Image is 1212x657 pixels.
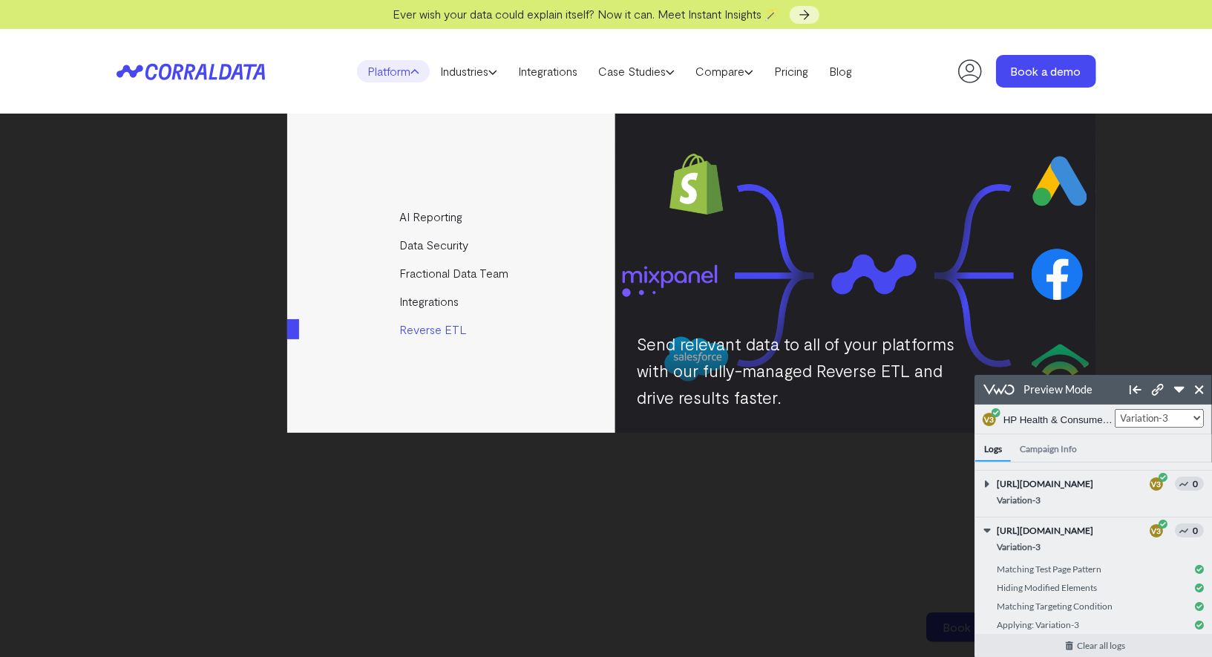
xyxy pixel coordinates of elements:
[430,60,508,82] a: Industries
[200,102,229,116] span: 0
[175,149,189,163] div: V
[764,60,819,82] a: Pricing
[287,203,618,231] a: AI Reporting
[819,60,862,82] a: Blog
[22,116,229,134] div: Variation-3
[588,60,685,82] a: Case Studies
[393,7,779,21] span: Ever wish your data could explain itself? Now it can. Meet Instant Insights 🪄
[36,59,111,87] h4: Campaign Info
[29,32,140,58] button: HP Health & Consumer Brand Positioning Test (ID: 57)
[287,287,618,316] a: Integrations
[22,163,229,181] div: Variation-3
[508,60,588,82] a: Integrations
[996,55,1096,88] a: Book a demo
[175,102,189,116] div: V
[287,316,618,344] a: Reverse ETL
[1,59,36,87] h4: Logs
[22,241,229,259] div: Applying: Variation-3
[638,330,972,411] p: Send relevant data to all of your platforms with our fully-managed Reverse ETL and drive results ...
[183,151,187,160] span: 3
[200,148,229,163] span: 0
[357,60,430,82] a: Platform
[22,222,229,241] div: Matching Targeting Condition
[685,60,764,82] a: Compare
[183,105,187,114] span: 3
[22,185,229,203] div: Matching Test Page Pattern
[287,259,618,287] a: Fractional Data Team
[22,149,156,163] span: [URL][DOMAIN_NAME]
[22,102,156,116] span: [URL][DOMAIN_NAME]
[22,203,229,222] div: Hiding Modified Elements
[287,231,618,259] a: Data Security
